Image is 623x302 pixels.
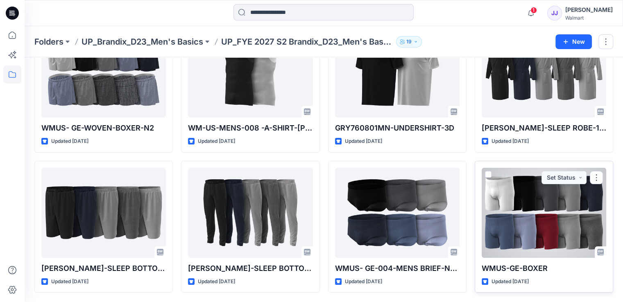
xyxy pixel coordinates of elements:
p: WMUS- GE-WOVEN-BOXER-N2 [41,122,166,134]
a: WMUS- GE-004-MENS BRIEF-N1-3D [335,168,460,258]
p: Updated [DATE] [198,277,235,286]
p: Updated [DATE] [492,277,529,286]
a: George-SLEEP BOTTOMS 2 PK SHORTS-100150734 [41,168,166,258]
p: Updated [DATE] [51,277,88,286]
p: [PERSON_NAME]-SLEEP ROBE-100151009 [482,122,606,134]
span: 1 [530,7,537,14]
p: Updated [DATE] [345,137,382,146]
p: 19 [406,37,412,46]
div: Walmart [565,15,613,21]
p: Updated [DATE] [492,137,529,146]
p: WMUS-GE-BOXER [482,263,606,274]
p: [PERSON_NAME]-SLEEP BOTTOMS 2 PK SHORTS-100150734 [41,263,166,274]
button: New [555,34,592,49]
p: WM-US-MENS-008 -A-SHIRT-[PERSON_NAME]-N3-3D [188,122,313,134]
p: Updated [DATE] [51,137,88,146]
p: GRY760801MN-UNDERSHIRT-3D [335,122,460,134]
a: WMUS-GE-BOXER [482,168,606,258]
a: George-SLEEP ROBE-100151009 [482,27,606,117]
a: WMUS- GE-WOVEN-BOXER-N2 [41,27,166,117]
p: UP_FYE 2027 S2 Brandix_D23_Men's Basics- [PERSON_NAME] [221,36,393,47]
a: GRY760801MN-UNDERSHIRT-3D [335,27,460,117]
a: UP_Brandix_D23_Men's Basics [82,36,203,47]
p: [PERSON_NAME]-SLEEP BOTTOMS PANT-100150736 [188,263,313,274]
a: Folders [34,36,63,47]
div: JJ [547,6,562,20]
p: Updated [DATE] [198,137,235,146]
a: WM-US-MENS-008 -A-SHIRT-GEOGE-N3-3D [188,27,313,117]
button: 19 [396,36,422,47]
div: [PERSON_NAME] [565,5,613,15]
p: WMUS- GE-004-MENS BRIEF-N1-3D [335,263,460,274]
a: George-SLEEP BOTTOMS PANT-100150736 [188,168,313,258]
p: Updated [DATE] [345,277,382,286]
